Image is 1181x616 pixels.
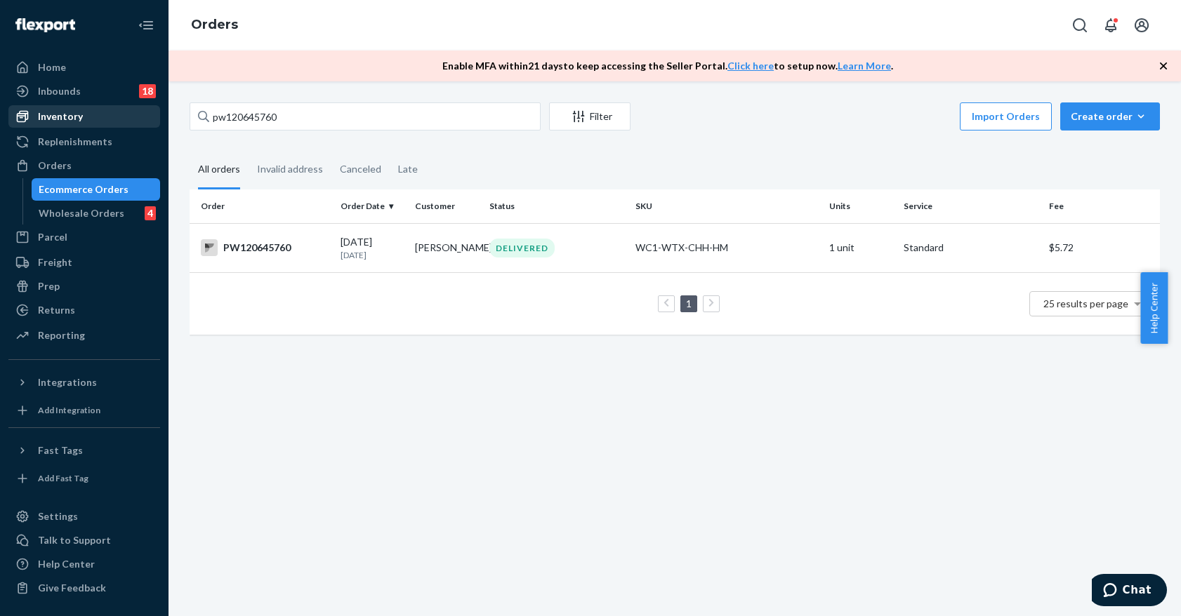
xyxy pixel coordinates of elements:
[38,509,78,523] div: Settings
[8,324,160,347] a: Reporting
[38,60,66,74] div: Home
[190,189,335,223] th: Order
[489,239,555,257] div: DELIVERED
[8,251,160,274] a: Freight
[8,553,160,575] a: Help Center
[335,189,409,223] th: Order Date
[630,189,824,223] th: SKU
[191,17,238,32] a: Orders
[139,84,156,98] div: 18
[8,529,160,551] button: Talk to Support
[38,375,97,389] div: Integrations
[1043,189,1160,223] th: Fee
[550,109,630,123] div: Filter
[340,151,381,187] div: Canceled
[1066,11,1094,39] button: Open Search Box
[409,223,484,272] td: [PERSON_NAME]
[8,275,160,297] a: Prep
[38,255,72,269] div: Freight
[398,151,418,187] div: Late
[38,581,106,595] div: Give Feedback
[38,443,83,457] div: Fast Tags
[8,105,160,128] a: Inventory
[8,226,160,248] a: Parcel
[824,189,898,223] th: Units
[683,297,694,309] a: Page 1 is your current page
[898,189,1043,223] th: Service
[904,241,1038,255] p: Standard
[38,135,112,149] div: Replenishments
[1128,11,1156,39] button: Open account menu
[1097,11,1125,39] button: Open notifications
[38,557,95,571] div: Help Center
[824,223,898,272] td: 1 unit
[1140,272,1168,344] button: Help Center
[190,102,541,130] input: Search orders
[38,533,111,547] div: Talk to Support
[38,230,67,244] div: Parcel
[198,151,240,189] div: All orders
[8,80,160,102] a: Inbounds18
[8,439,160,462] button: Fast Tags
[1092,574,1167,609] iframe: Opens a widget where you can chat to one of our agents
[341,235,404,261] div: [DATE]
[415,200,478,212] div: Customer
[1043,297,1128,309] span: 25 results per page
[32,202,161,225] a: Wholesale Orders4
[8,154,160,177] a: Orders
[15,18,75,32] img: Flexport logo
[8,371,160,394] button: Integrations
[960,102,1052,130] button: Import Orders
[38,472,88,484] div: Add Fast Tag
[180,5,249,46] ol: breadcrumbs
[257,151,323,187] div: Invalid address
[132,11,160,39] button: Close Navigation
[442,59,893,73] p: Enable MFA within 21 days to keep accessing the Seller Portal. to setup now. .
[201,239,329,256] div: PW120645760
[484,189,629,223] th: Status
[549,102,631,130] button: Filter
[38,279,60,293] div: Prep
[838,60,891,72] a: Learn More
[1060,102,1160,130] button: Create order
[38,84,81,98] div: Inbounds
[8,505,160,528] a: Settings
[145,206,156,220] div: 4
[32,178,161,201] a: Ecommerce Orders
[8,130,160,153] a: Replenishments
[38,303,75,317] div: Returns
[341,249,404,261] p: [DATE]
[38,109,83,123] div: Inventory
[39,182,128,196] div: Ecommerce Orders
[635,241,818,255] div: WC1-WTX-CHH-HM
[1043,223,1160,272] td: $5.72
[1071,109,1149,123] div: Create order
[8,467,160,490] a: Add Fast Tag
[38,328,85,342] div: Reporting
[38,159,72,173] div: Orders
[8,399,160,422] a: Add Integration
[8,577,160,599] button: Give Feedback
[727,60,774,72] a: Click here
[38,404,100,416] div: Add Integration
[39,206,124,220] div: Wholesale Orders
[8,56,160,79] a: Home
[8,299,160,321] a: Returns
